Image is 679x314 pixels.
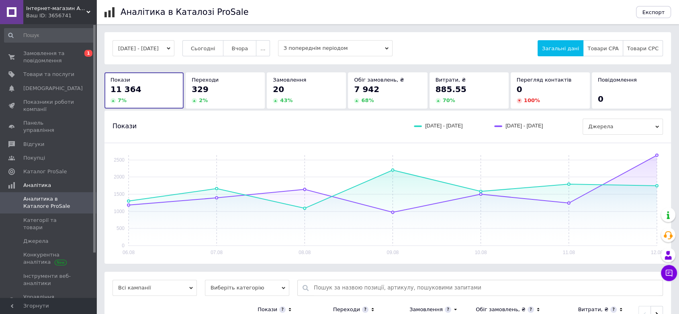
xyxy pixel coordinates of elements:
[23,99,74,113] span: Показники роботи компанії
[205,280,289,296] span: Виберіть категорію
[299,250,311,255] text: 08.08
[4,28,94,43] input: Пошук
[110,84,141,94] span: 11 364
[563,250,575,255] text: 11.08
[114,157,125,163] text: 2500
[231,45,248,51] span: Вчора
[387,250,399,255] text: 09.08
[114,191,125,197] text: 1500
[517,77,572,83] span: Перегляд контактів
[23,141,44,148] span: Відгуки
[598,77,637,83] span: Повідомлення
[191,45,215,51] span: Сьогодні
[583,40,623,56] button: Товари CPA
[23,50,74,64] span: Замовлення та повідомлення
[118,97,127,103] span: 7 %
[354,77,404,83] span: Обіг замовлень, ₴
[542,45,579,51] span: Загальні дані
[583,119,663,135] span: Джерела
[474,250,487,255] text: 10.08
[333,306,360,313] div: Переходи
[114,209,125,214] text: 1000
[23,71,74,78] span: Товари та послуги
[476,306,526,313] div: Обіг замовлень, ₴
[26,12,96,19] div: Ваш ID: 3656741
[26,5,86,12] span: Інтернет-магазин AVTOKEYS
[642,9,665,15] span: Експорт
[258,306,277,313] div: Покази
[273,84,284,94] span: 20
[661,265,677,281] button: Чат з покупцем
[121,7,248,17] h1: Аналітика в Каталозі ProSale
[23,85,83,92] span: [DEMOGRAPHIC_DATA]
[23,119,74,134] span: Панель управління
[578,306,608,313] div: Витрати, ₴
[182,40,224,56] button: Сьогодні
[361,97,374,103] span: 68 %
[23,238,48,245] span: Джерела
[524,97,540,103] span: 100 %
[256,40,270,56] button: ...
[273,77,306,83] span: Замовлення
[314,280,659,296] input: Пошук за назвою позиції, артикулу, пошуковими запитами
[436,84,466,94] span: 885.55
[409,306,443,313] div: Замовлення
[23,217,74,231] span: Категорії та товари
[598,94,603,104] span: 0
[112,280,197,296] span: Всі кампанії
[84,50,92,57] span: 1
[354,84,379,94] span: 7 942
[627,45,659,51] span: Товари CPC
[280,97,292,103] span: 43 %
[23,168,67,175] span: Каталог ProSale
[587,45,618,51] span: Товари CPA
[112,122,137,131] span: Покази
[443,97,455,103] span: 70 %
[651,250,663,255] text: 12.08
[636,6,671,18] button: Експорт
[260,45,265,51] span: ...
[192,77,219,83] span: Переходи
[223,40,256,56] button: Вчора
[23,154,45,162] span: Покупці
[122,243,125,248] text: 0
[517,84,522,94] span: 0
[112,40,174,56] button: [DATE] - [DATE]
[110,77,130,83] span: Покази
[199,97,208,103] span: 2 %
[23,182,51,189] span: Аналітика
[623,40,663,56] button: Товари CPC
[23,273,74,287] span: Інструменти веб-аналітики
[192,84,209,94] span: 329
[436,77,466,83] span: Витрати, ₴
[114,174,125,180] text: 2000
[123,250,135,255] text: 06.08
[538,40,583,56] button: Загальні дані
[23,195,74,210] span: Аналитика в Каталоге ProSale
[117,226,125,231] text: 500
[211,250,223,255] text: 07.08
[278,40,393,56] span: З попереднім періодом
[23,251,74,266] span: Конкурентна аналітика
[23,293,74,308] span: Управління сайтом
